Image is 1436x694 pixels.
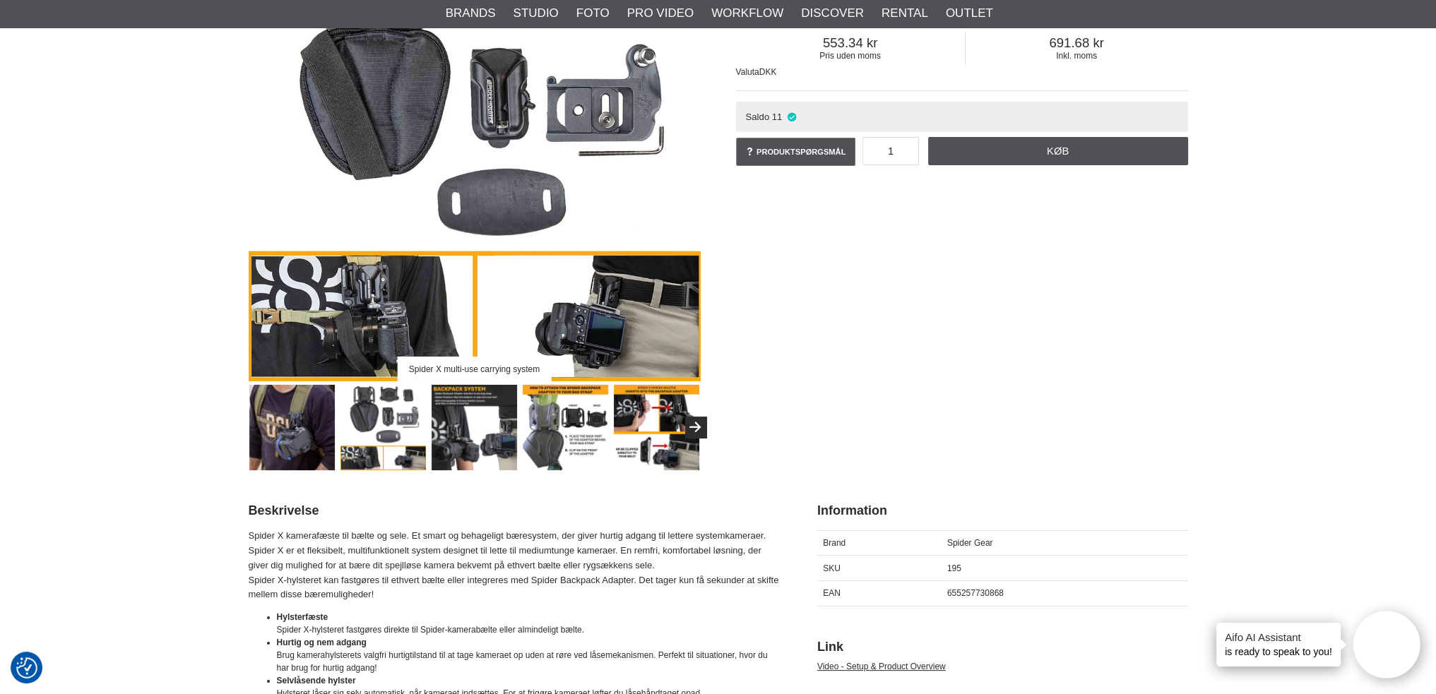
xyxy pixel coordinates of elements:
span: 11 [772,112,783,122]
a: Discover [801,4,864,23]
a: Køb [928,137,1188,165]
h2: Information [817,502,1188,520]
a: Video - Setup & Product Overview [817,662,946,671]
span: 553.34 [736,35,965,51]
span: Brand [823,538,845,548]
span: Pris uden moms [736,51,965,61]
h2: Beskrivelse [249,502,782,520]
a: Rental [882,4,928,23]
span: Inkl. moms [966,51,1188,61]
span: SKU [823,563,841,573]
h4: Aifo AI Assistant [1225,630,1332,645]
p: Spider X kamerafæste til bælte og sele. Et smart og behageligt bæresystem, der giver hurtig adgan... [249,529,782,602]
button: Next [685,417,706,438]
span: 195 [947,563,961,573]
a: Outlet [946,4,993,23]
a: Foto [576,4,610,23]
span: 655257730868 [947,588,1004,598]
div: Spider X multi-use carrying system [397,357,552,381]
span: 691.68 [966,35,1188,51]
li: Spider X-hylsteret fastgøres direkte til Spider-kamerabælte eller almindeligt bælte. [277,611,782,636]
strong: Selvlåsende hylster [277,676,356,686]
span: Spider Gear [947,538,993,548]
img: Spider X holster can also clip on to any belt [614,385,699,470]
div: is ready to speak to you! [1216,623,1341,666]
li: Brug kamerahylsterets valgfri hurtigtilstand til at tage kameraet op uden at røre ved låsemekanis... [277,636,782,674]
a: Studio [514,4,559,23]
strong: Hurtig og nem adgang [277,638,367,647]
img: Revisit consent button [16,657,37,678]
a: Pro Video [627,4,694,23]
img: Spider X multi-use carrying system [340,385,426,470]
button: Samtykkepræferencer [16,655,37,681]
h2: Link [817,638,1188,656]
strong: Hylsterfæste [277,612,328,622]
img: Spider X fastens to your backpack's strap [523,385,608,470]
a: Workflow [711,4,783,23]
span: EAN [823,588,841,598]
i: På lager [785,112,797,122]
img: You can clip the Spider X Holster onto any belt [432,385,517,470]
a: Produktspørgsmål [736,138,856,166]
span: Saldo [745,112,769,122]
img: Spider-X Backpacker Kit [249,385,335,470]
span: Valuta [736,67,759,77]
a: Brands [446,4,496,23]
span: DKK [759,67,777,77]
